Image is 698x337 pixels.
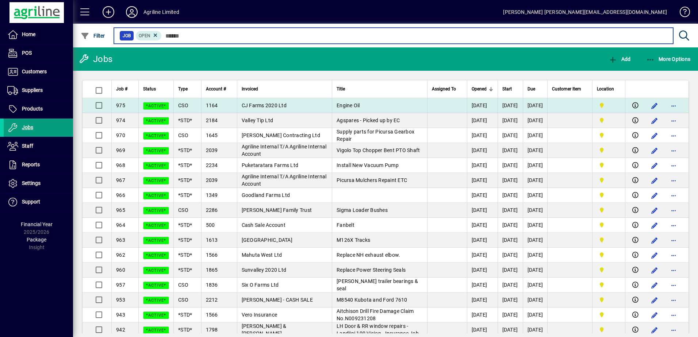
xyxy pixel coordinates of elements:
td: [DATE] [498,188,523,203]
td: [DATE] [467,113,498,128]
td: [DATE] [498,218,523,233]
span: 970 [116,132,125,138]
span: Start [502,85,512,93]
span: POS [22,50,32,56]
span: 975 [116,102,125,108]
span: 942 [116,327,125,333]
mat-chip: Open Status: Open [136,31,162,40]
span: 1865 [206,267,218,273]
span: 965 [116,207,125,213]
span: Sunvalley 2020 Ltd [242,267,287,273]
td: [DATE] [523,143,548,158]
span: 1613 [206,237,218,243]
button: More options [668,220,679,231]
button: Edit [649,205,660,216]
span: 1164 [206,102,218,108]
span: 1349 [206,192,218,198]
span: 974 [116,117,125,123]
button: Edit [649,115,660,127]
span: Puketaratara Farms Ltd [242,162,299,168]
span: [PERSON_NAME] Contracting Ltd [242,132,320,138]
span: Cash Sale Account [242,222,285,228]
a: Settings [4,174,73,193]
div: Account # [206,85,233,93]
td: [DATE] [467,158,498,173]
span: CSO [178,102,188,108]
a: Reports [4,156,73,174]
span: Dargaville [597,266,621,274]
span: M8540 Kubota and Ford 7610 [337,297,407,303]
td: [DATE] [467,307,498,322]
td: [DATE] [467,293,498,307]
span: CSO [178,207,188,213]
span: Financial Year [21,221,53,227]
span: Settings [22,180,41,186]
button: More options [668,324,679,336]
td: [DATE] [467,248,498,263]
span: 1566 [206,312,218,318]
div: Start [502,85,518,93]
button: Edit [649,175,660,186]
a: Support [4,193,73,211]
span: Job # [116,85,127,93]
button: Filter [79,29,107,42]
span: 1566 [206,252,218,258]
span: Assigned To [432,85,456,93]
span: Agspares - Picked up by EC [337,117,400,123]
span: Sigma Loader Bushes [337,207,388,213]
button: Edit [649,130,660,142]
td: [DATE] [467,188,498,203]
td: [DATE] [523,188,548,203]
td: [DATE] [523,128,548,143]
button: More options [668,294,679,306]
div: Assigned To [432,85,463,93]
span: [PERSON_NAME] & [PERSON_NAME] [242,323,287,336]
button: More options [668,264,679,276]
span: 969 [116,147,125,153]
div: Jobs [78,53,112,65]
span: 960 [116,267,125,273]
span: 963 [116,237,125,243]
td: [DATE] [498,263,523,278]
span: 968 [116,162,125,168]
span: M126X Tracks [337,237,370,243]
td: [DATE] [498,278,523,293]
button: Edit [649,190,660,201]
td: [DATE] [467,263,498,278]
button: Add [97,5,120,19]
span: Replace Power Steering Seals [337,267,406,273]
span: Title [337,85,345,93]
div: Agriline Limited [143,6,179,18]
span: Open [139,33,150,38]
span: Vigolo Top Chopper Bent PTO Shaft [337,147,420,153]
button: Add [607,53,632,66]
button: More options [668,309,679,321]
span: Filter [81,33,105,39]
span: Products [22,106,43,112]
div: Job # [116,85,134,93]
span: Engine Oil [337,102,360,108]
span: Home [22,31,35,37]
button: More options [668,100,679,112]
button: More options [668,160,679,171]
span: 1836 [206,282,218,288]
span: Account # [206,85,226,93]
span: [GEOGRAPHIC_DATA] [242,237,292,243]
span: Supply parts for Picursa Gearbox Repair [337,129,414,142]
button: Edit [649,294,660,306]
div: Customer Item [552,85,588,93]
td: [DATE] [523,278,548,293]
span: Location [597,85,614,93]
span: 964 [116,222,125,228]
td: [DATE] [498,233,523,248]
span: LH Door & RR window repairs - Landiini 100 Vision - Insurance Job [337,323,419,336]
button: Edit [649,279,660,291]
span: 2039 [206,147,218,153]
button: More Options [644,53,693,66]
span: 2212 [206,297,218,303]
a: Knowledge Base [674,1,689,25]
button: Edit [649,249,660,261]
span: Fanbelt [337,222,354,228]
span: Install New Vacuum Pump [337,162,399,168]
td: [DATE] [523,113,548,128]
